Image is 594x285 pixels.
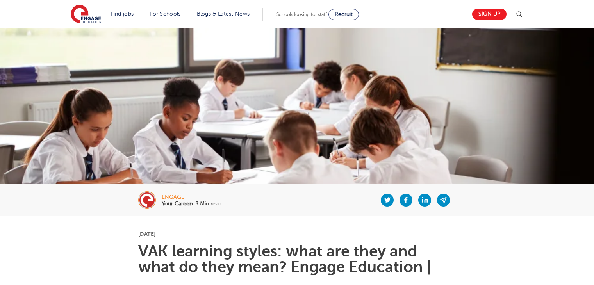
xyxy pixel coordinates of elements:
[472,9,507,20] a: Sign up
[328,9,359,20] a: Recruit
[138,244,456,275] h1: VAK learning styles: what are they and what do they mean? Engage Education |
[111,11,134,17] a: Find jobs
[162,194,221,200] div: engage
[162,201,191,207] b: Your Career
[276,12,327,17] span: Schools looking for staff
[335,11,353,17] span: Recruit
[71,5,101,24] img: Engage Education
[197,11,250,17] a: Blogs & Latest News
[138,231,456,237] p: [DATE]
[162,201,221,207] p: • 3 Min read
[150,11,180,17] a: For Schools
